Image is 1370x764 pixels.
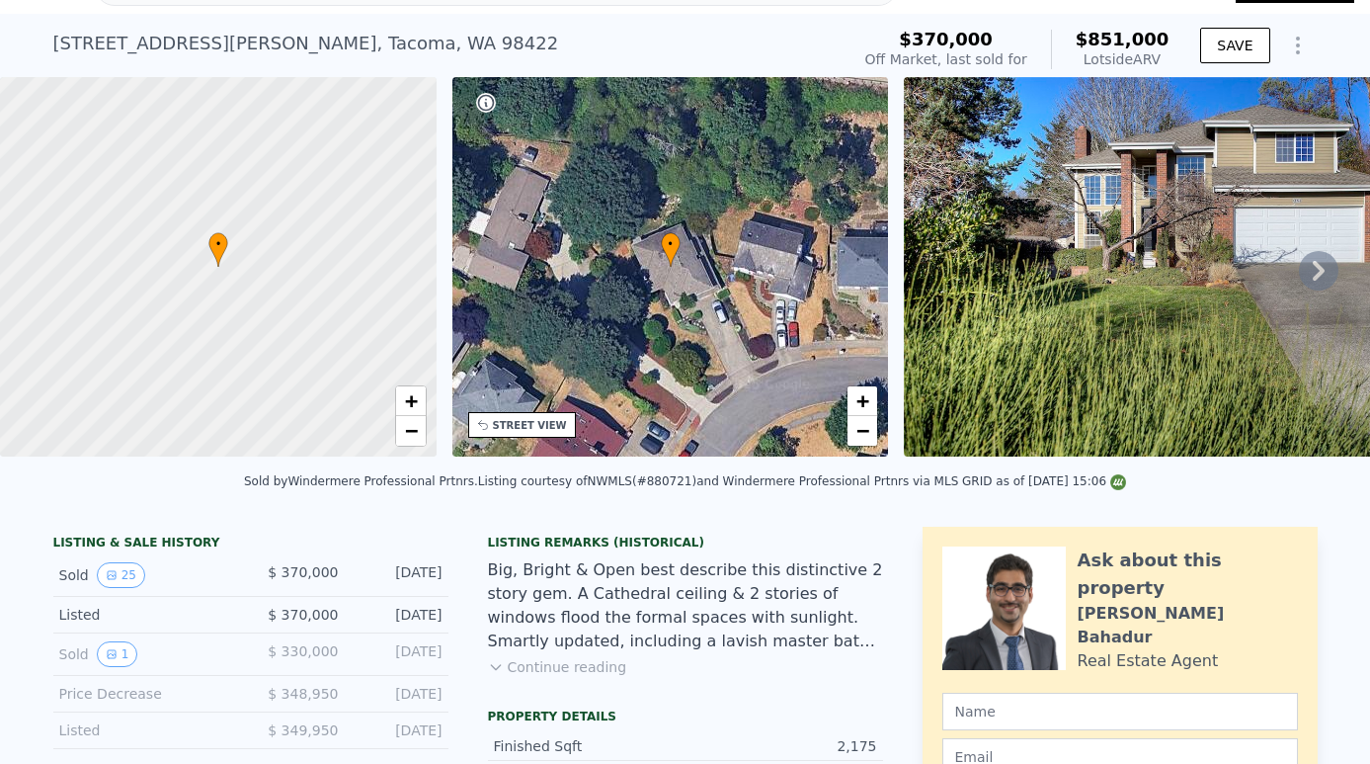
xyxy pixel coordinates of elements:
[208,232,228,267] div: •
[59,641,235,667] div: Sold
[59,684,235,704] div: Price Decrease
[268,643,338,659] span: $ 330,000
[478,474,1126,488] div: Listing courtesy of NWMLS (#880721) and Windermere Professional Prtnrs via MLS GRID as of [DATE] ...
[1200,28,1269,63] button: SAVE
[53,535,448,554] div: LISTING & SALE HISTORY
[404,418,417,443] span: −
[685,736,877,756] div: 2,175
[59,605,235,625] div: Listed
[899,29,993,49] span: $370,000
[865,49,1027,69] div: Off Market, last sold for
[268,722,338,738] span: $ 349,950
[661,235,681,253] span: •
[396,386,426,416] a: Zoom in
[208,235,228,253] span: •
[53,30,559,57] div: [STREET_ADDRESS][PERSON_NAME] , Tacoma , WA 98422
[59,721,235,740] div: Listed
[856,418,869,443] span: −
[847,416,877,446] a: Zoom out
[355,721,443,740] div: [DATE]
[404,388,417,413] span: +
[355,605,443,625] div: [DATE]
[1076,49,1169,69] div: Lotside ARV
[1078,602,1298,649] div: [PERSON_NAME] Bahadur
[59,562,235,588] div: Sold
[1078,649,1219,673] div: Real Estate Agent
[355,562,443,588] div: [DATE]
[493,418,567,433] div: STREET VIEW
[488,535,883,551] div: Listing Remarks (Historical)
[494,736,685,756] div: Finished Sqft
[268,564,338,580] span: $ 370,000
[856,388,869,413] span: +
[847,386,877,416] a: Zoom in
[244,474,478,488] div: Sold by Windermere Professional Prtnrs .
[355,684,443,704] div: [DATE]
[396,416,426,446] a: Zoom out
[488,657,627,677] button: Continue reading
[97,641,138,667] button: View historical data
[268,686,338,702] span: $ 348,950
[355,641,443,667] div: [DATE]
[488,709,883,724] div: Property details
[97,562,145,588] button: View historical data
[1078,547,1298,602] div: Ask about this property
[488,558,883,653] div: Big, Bright & Open best describe this distinctive 2 story gem. A Cathedral ceiling & 2 stories of...
[661,232,681,267] div: •
[1076,29,1169,49] span: $851,000
[1278,26,1318,65] button: Show Options
[268,607,338,623] span: $ 370,000
[942,693,1298,730] input: Name
[1110,474,1126,490] img: NWMLS Logo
